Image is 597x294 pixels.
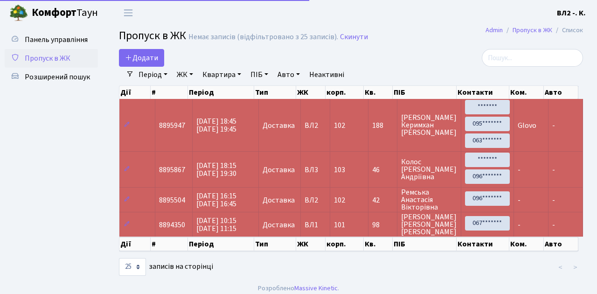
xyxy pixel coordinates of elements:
span: Розширений пошук [25,72,90,82]
span: 8894350 [159,220,185,230]
a: Розширений пошук [5,68,98,86]
th: Дії [119,237,151,251]
span: 42 [372,196,393,204]
span: ВЛ3 [305,166,326,174]
th: ПІБ [393,237,457,251]
th: ПІБ [393,86,457,99]
span: 103 [334,165,345,175]
th: Тип [254,86,297,99]
span: 8895867 [159,165,185,175]
th: Ком. [509,237,544,251]
span: [DATE] 18:15 [DATE] 19:30 [196,161,236,179]
th: Контакти [457,86,510,99]
a: Період [135,67,171,83]
div: Немає записів (відфільтровано з 25 записів). [188,33,338,42]
nav: breadcrumb [472,21,597,40]
th: # [151,86,188,99]
span: Колос [PERSON_NAME] Андріївна [401,158,457,181]
a: Admin [486,25,503,35]
span: 102 [334,120,345,131]
th: Період [188,86,254,99]
li: Список [552,25,583,35]
b: ВЛ2 -. К. [557,8,586,18]
a: Авто [274,67,304,83]
a: Massive Kinetic [294,283,338,293]
a: ВЛ2 -. К. [557,7,586,19]
span: ВЛ2 [305,122,326,129]
a: Пропуск в ЖК [513,25,552,35]
th: Період [188,237,254,251]
span: 8895947 [159,120,185,131]
span: Додати [125,53,158,63]
span: - [552,220,555,230]
span: - [552,120,555,131]
th: Авто [544,86,578,99]
span: Таун [32,5,98,21]
span: Доставка [263,122,295,129]
span: 188 [372,122,393,129]
th: Дії [119,86,151,99]
span: [DATE] 10:15 [DATE] 11:15 [196,216,236,234]
span: [PERSON_NAME] [PERSON_NAME] [PERSON_NAME] [401,213,457,236]
span: Доставка [263,221,295,229]
a: ПІБ [247,67,272,83]
span: [DATE] 18:45 [DATE] 19:45 [196,116,236,134]
span: - [518,195,521,205]
th: Кв. [364,237,393,251]
a: ЖК [173,67,197,83]
span: - [552,195,555,205]
label: записів на сторінці [119,258,213,276]
th: Кв. [364,86,393,99]
span: 8895504 [159,195,185,205]
select: записів на сторінці [119,258,146,276]
span: ВЛ2 [305,196,326,204]
span: [PERSON_NAME] Керимхан [PERSON_NAME] [401,114,457,136]
span: Доставка [263,166,295,174]
span: ВЛ1 [305,221,326,229]
th: Авто [544,237,578,251]
th: ЖК [296,86,326,99]
span: Glovo [518,120,536,131]
span: Пропуск в ЖК [25,53,70,63]
th: Ком. [509,86,544,99]
span: 101 [334,220,345,230]
span: 46 [372,166,393,174]
div: Розроблено . [258,283,339,294]
span: [DATE] 16:15 [DATE] 16:45 [196,191,236,209]
span: - [518,220,521,230]
th: # [151,237,188,251]
th: Тип [254,237,297,251]
img: logo.png [9,4,28,22]
span: Ремська Анастасія Вікторівна [401,189,457,211]
span: - [518,165,521,175]
span: Доставка [263,196,295,204]
b: Комфорт [32,5,76,20]
span: 98 [372,221,393,229]
a: Панель управління [5,30,98,49]
span: 102 [334,195,345,205]
button: Переключити навігацію [117,5,140,21]
span: Панель управління [25,35,88,45]
input: Пошук... [482,49,583,67]
th: ЖК [296,237,326,251]
a: Квартира [199,67,245,83]
th: Контакти [457,237,510,251]
a: Пропуск в ЖК [5,49,98,68]
span: - [552,165,555,175]
a: Скинути [340,33,368,42]
a: Неактивні [305,67,348,83]
span: Пропуск в ЖК [119,28,186,44]
a: Додати [119,49,164,67]
th: корп. [326,237,363,251]
th: корп. [326,86,363,99]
